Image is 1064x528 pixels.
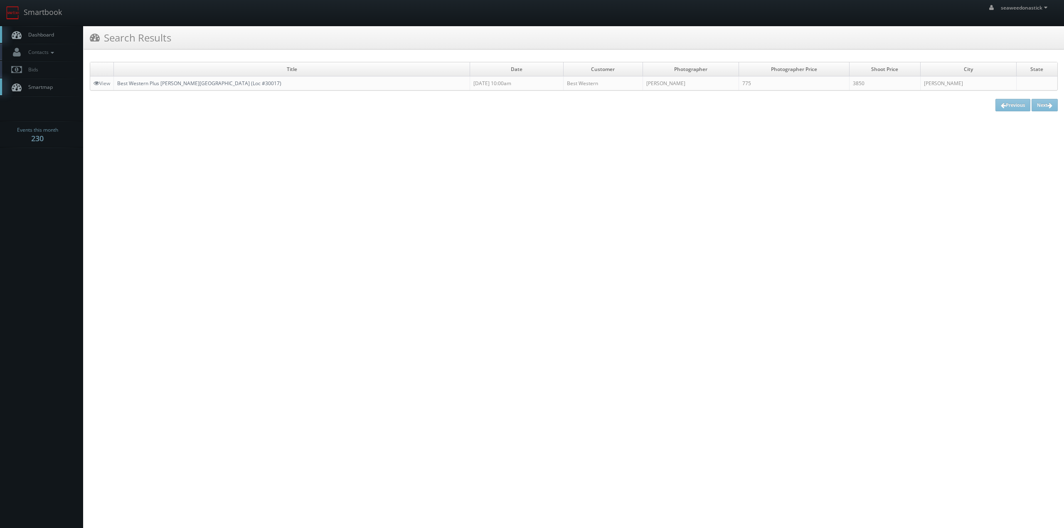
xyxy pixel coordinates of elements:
td: State [1016,62,1057,76]
td: [DATE] 10:00am [470,76,564,91]
span: Smartmap [24,83,53,91]
td: City [920,62,1016,76]
td: 3850 [850,76,921,91]
td: Title [114,62,470,76]
td: Photographer [643,62,739,76]
td: Best Western [563,76,643,91]
span: Events this month [17,126,58,134]
td: [PERSON_NAME] [920,76,1016,91]
td: [PERSON_NAME] [643,76,739,91]
td: Photographer Price [739,62,849,76]
a: Best Western Plus [PERSON_NAME][GEOGRAPHIC_DATA] (Loc #30017) [117,80,281,87]
a: View [94,80,110,87]
span: seaweedonastick [1001,4,1050,11]
h3: Search Results [90,30,171,45]
td: Date [470,62,564,76]
td: Customer [563,62,643,76]
span: Contacts [24,49,56,56]
td: 775 [739,76,849,91]
strong: 230 [31,133,44,143]
img: smartbook-logo.png [6,6,20,20]
td: Shoot Price [850,62,921,76]
span: Bids [24,66,38,73]
span: Dashboard [24,31,54,38]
